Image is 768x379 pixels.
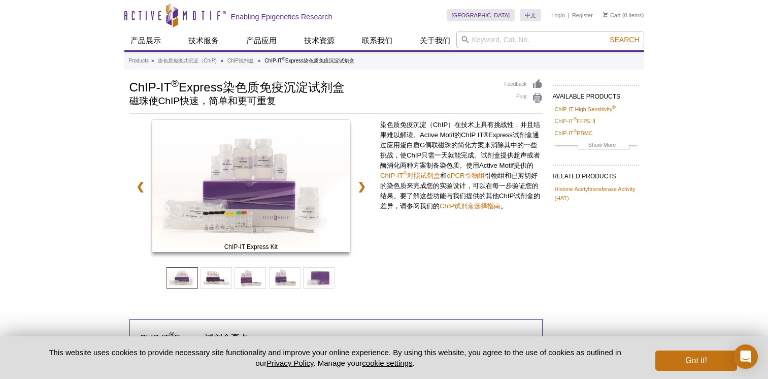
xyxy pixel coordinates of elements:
[574,129,577,134] sup: ®
[129,97,494,106] h2: 磁珠使ChIP快速，简单和更可重复
[447,172,484,179] a: qPCR引物组
[551,12,565,19] a: Login
[129,175,151,198] a: ❮
[553,85,639,103] h2: AVAILABLE PRODUCTS
[351,175,373,198] a: ❯
[264,58,354,64] li: ChIP-IT Express染色质免疫沉淀试剂盒
[240,31,283,50] a: 产品应用
[610,36,639,44] span: Search
[282,56,285,61] sup: ®
[505,79,543,90] a: Feedback
[380,120,543,211] p: 染色质免疫沉淀（ChIP）在技术上具有挑战性，并且结果难以解读。Active Motif的ChIP IT®Express试剂盒通过应用蛋白质G偶联磁珠的简化方案来消除其中的一些挑战，使ChIP只...
[169,331,174,339] sup: ®
[182,31,225,50] a: 技术服务
[612,105,616,110] sup: ®
[380,172,441,179] a: ChIP-IT®对照试剂盒
[655,351,737,371] button: Got it!
[298,31,341,50] a: 技术资源
[171,78,179,89] sup: ®
[231,12,332,21] h2: Enabling Epigenetics Research
[227,56,254,66] a: ChIP试剂盒
[568,9,570,21] li: |
[414,31,456,50] a: 关于我们
[607,35,642,44] button: Search
[456,31,644,48] input: Keyword, Cat. No.
[555,129,593,138] a: ChIP-IT®PBMC
[574,117,577,122] sup: ®
[153,242,348,252] span: ChIP-IT Express Kit
[733,344,758,369] div: Open Intercom Messenger
[258,58,261,64] li: »
[152,120,350,255] a: ChIP-IT Express Kit
[603,9,644,21] li: (0 items)
[140,332,532,344] h3: ChIP-IT Express试剂盒亮点
[403,170,407,176] sup: ®
[447,9,515,21] a: [GEOGRAPHIC_DATA]
[555,105,616,114] a: ChIP-IT High Sensitivity®
[152,120,350,252] img: ChIP-IT Express Kit
[553,165,639,183] h2: RELATED PRODUCTS
[158,56,217,66] a: 染色质免疫共沉淀（ChIP)
[572,12,593,19] a: Register
[221,58,224,64] li: »
[151,58,154,64] li: »
[362,359,412,367] button: cookie settings
[555,140,637,152] a: Show More
[356,31,398,50] a: 联系我们
[520,9,541,21] a: 中文
[129,56,149,66] a: Products
[266,359,313,367] a: Privacy Policy
[555,184,637,203] a: Histone Acetyltransferase Activity (HAT)
[440,202,500,210] a: ChIP试剂盒选择指南
[555,116,595,125] a: ChIP-IT®FFPE II
[129,79,494,94] h1: ChIP-IT Express染色质免疫沉淀试剂盒
[505,92,543,104] a: Print
[124,31,167,50] a: 产品展示
[31,347,639,368] p: This website uses cookies to provide necessary site functionality and improve your online experie...
[603,12,608,17] img: Your Cart
[603,12,621,19] a: Cart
